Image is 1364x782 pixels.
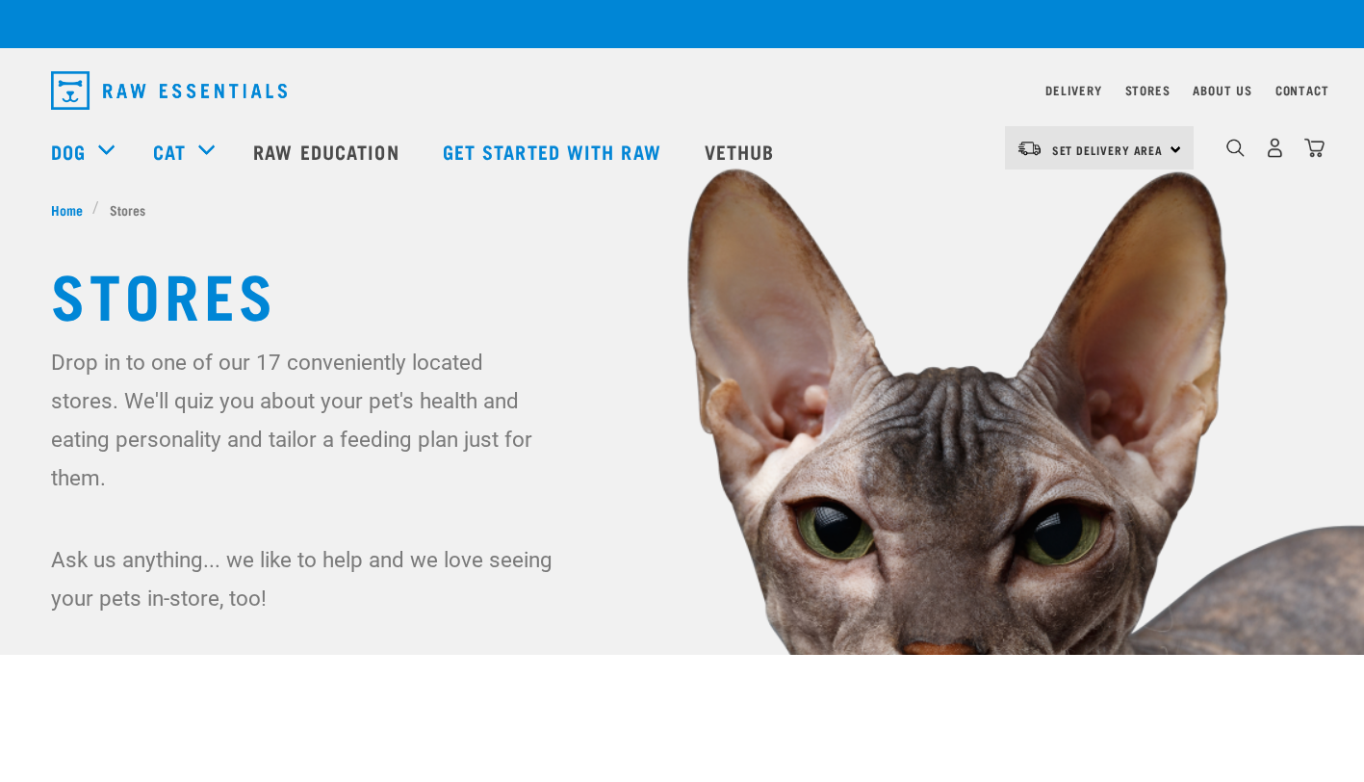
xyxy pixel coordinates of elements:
img: home-icon-1@2x.png [1226,139,1245,157]
a: Delivery [1045,87,1101,93]
h1: Stores [51,258,1314,327]
a: Raw Education [234,113,423,190]
a: Cat [153,137,186,166]
a: Stores [1125,87,1171,93]
p: Ask us anything... we like to help and we love seeing your pets in-store, too! [51,540,556,617]
img: Raw Essentials Logo [51,71,287,110]
a: Contact [1275,87,1329,93]
a: About Us [1193,87,1251,93]
img: van-moving.png [1017,140,1042,157]
a: Dog [51,137,86,166]
p: Drop in to one of our 17 conveniently located stores. We'll quiz you about your pet's health and ... [51,343,556,497]
span: Home [51,199,83,220]
img: user.png [1265,138,1285,158]
a: Get started with Raw [424,113,685,190]
a: Vethub [685,113,799,190]
img: home-icon@2x.png [1304,138,1325,158]
nav: breadcrumbs [51,199,1314,220]
nav: dropdown navigation [36,64,1329,117]
a: Home [51,199,93,220]
span: Set Delivery Area [1052,146,1164,153]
